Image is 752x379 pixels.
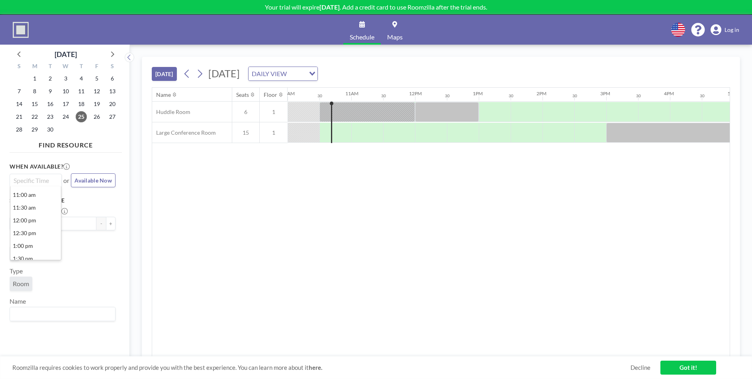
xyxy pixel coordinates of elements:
span: Monday, September 1, 2025 [29,73,40,84]
li: 1:00 pm [10,240,61,252]
div: Floor [264,91,277,98]
span: Saturday, September 27, 2025 [107,111,118,122]
div: Search for option [10,174,61,187]
span: Thursday, September 25, 2025 [76,111,87,122]
span: Huddle Room [152,108,190,116]
div: 2PM [537,90,546,96]
a: Got it! [660,361,716,375]
li: 1:30 pm [10,252,61,265]
span: Available Now [74,177,112,184]
span: Saturday, September 20, 2025 [107,98,118,110]
div: 3PM [600,90,610,96]
span: Monday, September 15, 2025 [29,98,40,110]
li: 12:30 pm [10,227,61,240]
label: How many people? [10,207,68,215]
div: 30 [636,93,641,98]
span: DAILY VIEW [250,69,288,79]
span: Sunday, September 14, 2025 [14,98,25,110]
label: Floor [10,237,24,245]
span: Tuesday, September 30, 2025 [45,124,56,135]
span: Monday, September 22, 2025 [29,111,40,122]
span: Maps [387,34,403,40]
h3: Specify resource [10,197,116,204]
span: Monday, September 8, 2025 [29,86,40,97]
div: 10AM [282,90,295,96]
span: Monday, September 29, 2025 [29,124,40,135]
span: Thursday, September 11, 2025 [76,86,87,97]
span: Wednesday, September 10, 2025 [60,86,71,97]
div: S [12,62,27,72]
div: S [104,62,120,72]
span: Log in [725,26,739,33]
div: 1PM [473,90,483,96]
div: 30 [700,93,705,98]
span: Wednesday, September 3, 2025 [60,73,71,84]
span: [DATE] [208,67,240,79]
a: Log in [711,24,739,35]
div: Search for option [10,307,115,321]
span: Tuesday, September 9, 2025 [45,86,56,97]
span: Tuesday, September 16, 2025 [45,98,56,110]
input: Search for option [11,176,57,185]
div: F [89,62,104,72]
div: 30 [509,93,513,98]
div: Seats [236,91,249,98]
input: Search for option [289,69,304,79]
span: Sunday, September 28, 2025 [14,124,25,135]
label: Type [10,267,23,275]
span: 1 [260,108,288,116]
div: 30 [317,93,322,98]
div: Name [156,91,171,98]
span: Tuesday, September 23, 2025 [45,111,56,122]
button: [DATE] [152,67,177,81]
img: organization-logo [13,22,29,38]
span: Room [13,280,29,288]
span: Friday, September 5, 2025 [91,73,102,84]
button: Available Now [71,173,116,187]
li: 11:00 am [10,189,61,201]
div: 30 [445,93,450,98]
div: [DATE] [55,49,77,60]
a: Maps [381,15,409,45]
a: Schedule [343,15,381,45]
span: Thursday, September 4, 2025 [76,73,87,84]
li: 12:00 pm [10,214,61,227]
span: Friday, September 12, 2025 [91,86,102,97]
span: or [63,177,69,185]
span: Friday, September 26, 2025 [91,111,102,122]
li: 11:30 am [10,201,61,214]
div: Search for option [249,67,317,81]
span: Wednesday, September 17, 2025 [60,98,71,110]
div: 11AM [345,90,358,96]
span: Tuesday, September 2, 2025 [45,73,56,84]
label: Name [10,297,26,305]
span: Wednesday, September 24, 2025 [60,111,71,122]
span: Sunday, September 7, 2025 [14,86,25,97]
span: Saturday, September 13, 2025 [107,86,118,97]
div: 12PM [409,90,422,96]
span: Schedule [350,34,374,40]
a: here. [309,364,322,371]
span: Sunday, September 21, 2025 [14,111,25,122]
input: Search for option [11,309,111,319]
h4: FIND RESOURCE [10,138,122,149]
button: + [106,217,116,230]
b: [DATE] [319,3,340,11]
span: Saturday, September 6, 2025 [107,73,118,84]
div: M [27,62,43,72]
button: - [96,217,106,230]
div: 5PM [728,90,738,96]
a: Decline [631,364,650,371]
div: T [43,62,58,72]
span: Large Conference Room [152,129,216,136]
span: Thursday, September 18, 2025 [76,98,87,110]
span: 6 [232,108,259,116]
span: 15 [232,129,259,136]
div: 30 [381,93,386,98]
div: W [58,62,74,72]
span: Roomzilla requires cookies to work properly and provide you with the best experience. You can lea... [12,364,631,371]
div: T [73,62,89,72]
div: 4PM [664,90,674,96]
div: 30 [572,93,577,98]
span: 1 [260,129,288,136]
